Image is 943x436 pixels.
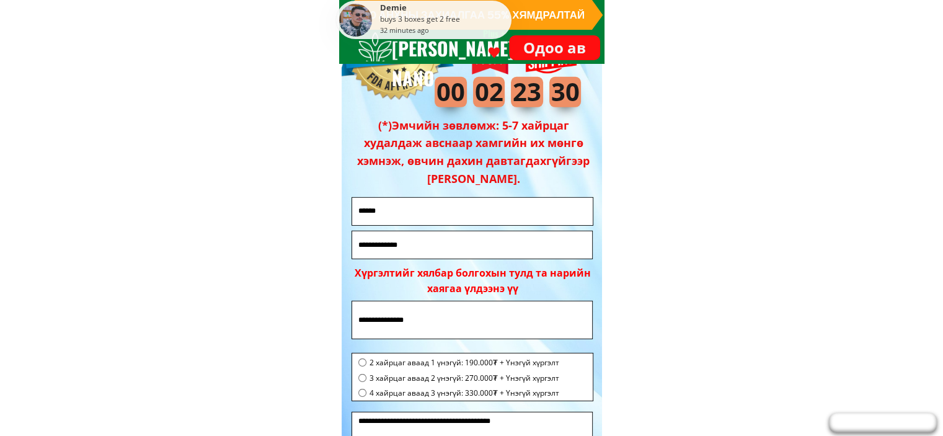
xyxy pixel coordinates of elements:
[380,25,429,36] div: 32 minutes ago
[348,117,600,188] h3: (*)Эмчийн зөвлөмж: 5-7 хайрцаг худалдаж авснаар хамгийн их мөнгө хэмнэж, өвчин дахин давтагдахгүй...
[355,265,591,297] div: Хүргэлтийг хялбар болгохын тулд та нарийн хаягаа үлдээнэ үү
[499,30,609,65] p: Одоо ав
[370,387,559,399] span: 4 хайрцаг аваад 3 үнэгүй: 330.000₮ + Үнэгүй хүргэлт
[370,357,559,368] span: 2 хайрцаг аваад 1 үнэгүй: 190.000₮ + Үнэгүй хүргэлт
[370,372,559,384] span: 3 хайрцаг аваад 2 үнэгүй: 270.000₮ + Үнэгүй хүргэлт
[380,4,508,14] div: Demie
[392,33,529,93] h3: [PERSON_NAME] NANO
[380,14,508,25] div: buys 3 boxes get 2 free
